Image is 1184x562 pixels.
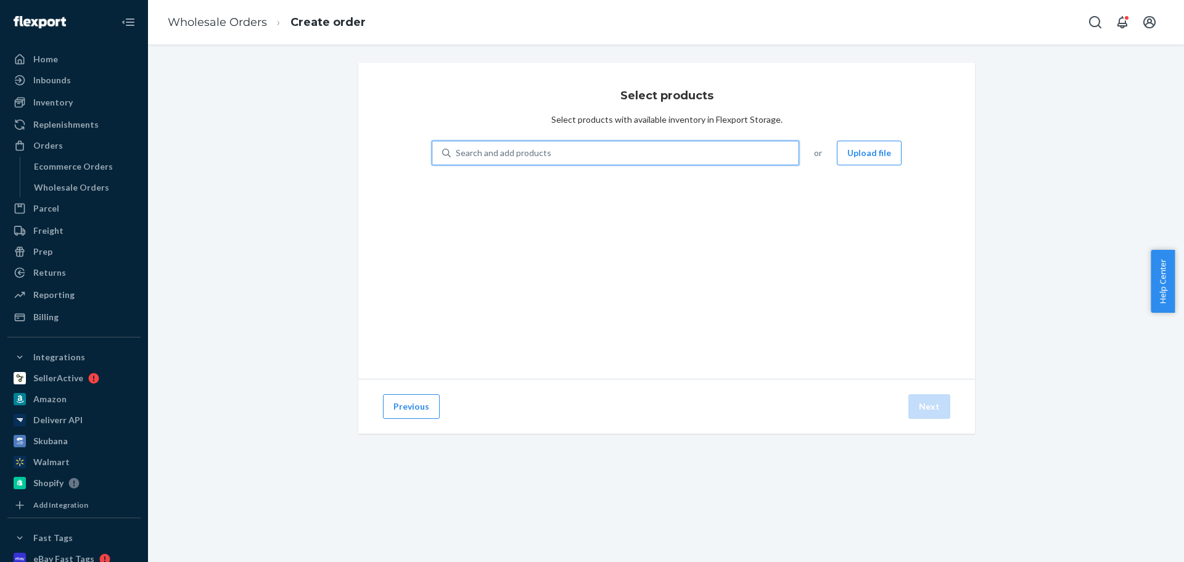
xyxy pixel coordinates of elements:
button: Help Center [1151,250,1175,313]
div: Select products with available inventory in Flexport Storage. [551,114,783,126]
a: Reporting [7,285,141,305]
a: SellerActive [7,368,141,388]
a: Amazon [7,389,141,409]
button: Integrations [7,347,141,367]
a: Inventory [7,93,141,112]
a: Shopify [7,473,141,493]
span: or [814,147,822,159]
h3: Select products [620,88,713,104]
a: Create order [290,15,366,29]
a: Add Integration [7,498,141,513]
img: Flexport logo [14,16,66,28]
a: Wholesale Orders [28,178,141,197]
button: Open Search Box [1083,10,1108,35]
a: Orders [7,136,141,155]
a: Home [7,49,141,69]
button: Next [908,394,950,419]
div: Parcel [33,202,59,215]
div: SellerActive [33,372,83,384]
button: Open account menu [1137,10,1162,35]
div: Shopify [33,477,64,489]
div: Ecommerce Orders [34,160,113,173]
div: Returns [33,267,66,279]
a: Walmart [7,452,141,472]
a: Ecommerce Orders [28,157,141,176]
button: Upload file [837,141,902,165]
a: Freight [7,221,141,241]
div: Replenishments [33,118,99,131]
a: Deliverr API [7,410,141,430]
a: Parcel [7,199,141,218]
div: Reporting [33,289,75,301]
div: Billing [33,311,59,323]
div: Add Integration [33,500,88,510]
iframe: Opens a widget where you can chat to one of our agents [1106,525,1172,556]
button: Previous [383,394,440,419]
a: Inbounds [7,70,141,90]
div: Orders [33,139,63,152]
div: Home [33,53,58,65]
div: Wholesale Orders [34,181,109,194]
div: Freight [33,225,64,237]
div: Inventory [33,96,73,109]
div: Fast Tags [33,532,73,544]
a: Replenishments [7,115,141,134]
div: Deliverr API [33,414,83,426]
div: Integrations [33,351,85,363]
div: Walmart [33,456,70,468]
a: Billing [7,307,141,327]
a: Prep [7,242,141,262]
div: Amazon [33,393,67,405]
ol: breadcrumbs [158,4,376,41]
button: Close Navigation [116,10,141,35]
div: Skubana [33,435,68,447]
a: Returns [7,263,141,283]
button: Fast Tags [7,528,141,548]
button: Open notifications [1110,10,1135,35]
div: Prep [33,246,52,258]
div: Search and add products [456,147,551,159]
a: Wholesale Orders [168,15,267,29]
a: Skubana [7,431,141,451]
div: Inbounds [33,74,71,86]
